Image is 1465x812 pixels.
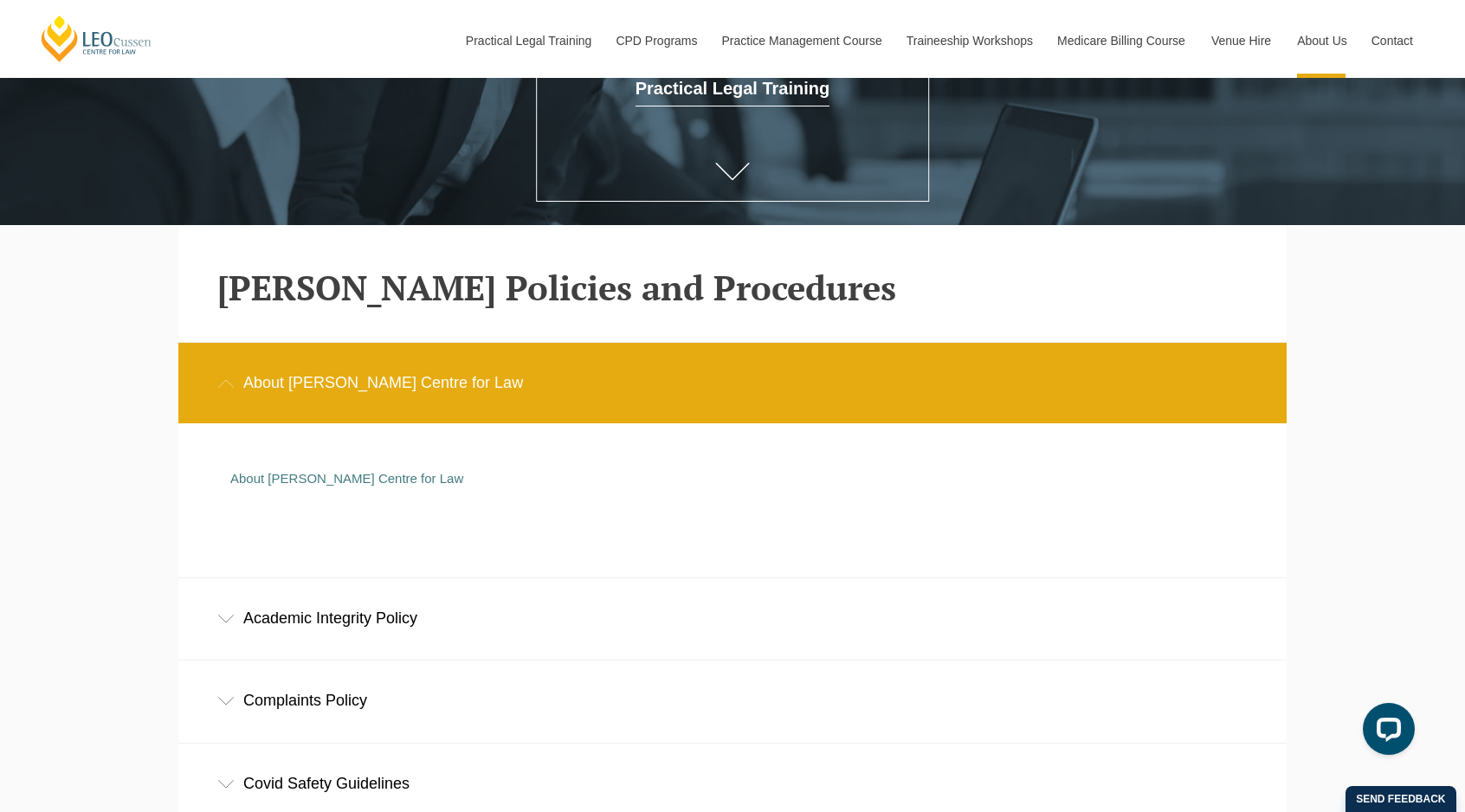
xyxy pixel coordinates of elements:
a: About Us [1284,3,1359,78]
a: Venue Hire [1198,3,1284,78]
a: About [PERSON_NAME] Centre for Law [230,471,463,486]
a: Traineeship Workshops [894,3,1044,78]
h2: [PERSON_NAME] Policies and Procedures [217,268,1248,306]
a: Contact [1359,3,1426,78]
a: Practical Legal Training [453,3,603,78]
iframe: LiveChat chat widget [1349,696,1422,769]
div: Academic Integrity Policy [178,578,1287,659]
a: [PERSON_NAME] Centre for Law [39,14,154,63]
a: Practice Management Course [709,3,894,78]
div: Complaints Policy [178,661,1287,741]
a: Medicare Billing Course [1044,3,1198,78]
div: About [PERSON_NAME] Centre for Law [178,343,1287,423]
a: CPD Programs [603,3,708,78]
a: Practical Legal Training [636,72,830,106]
